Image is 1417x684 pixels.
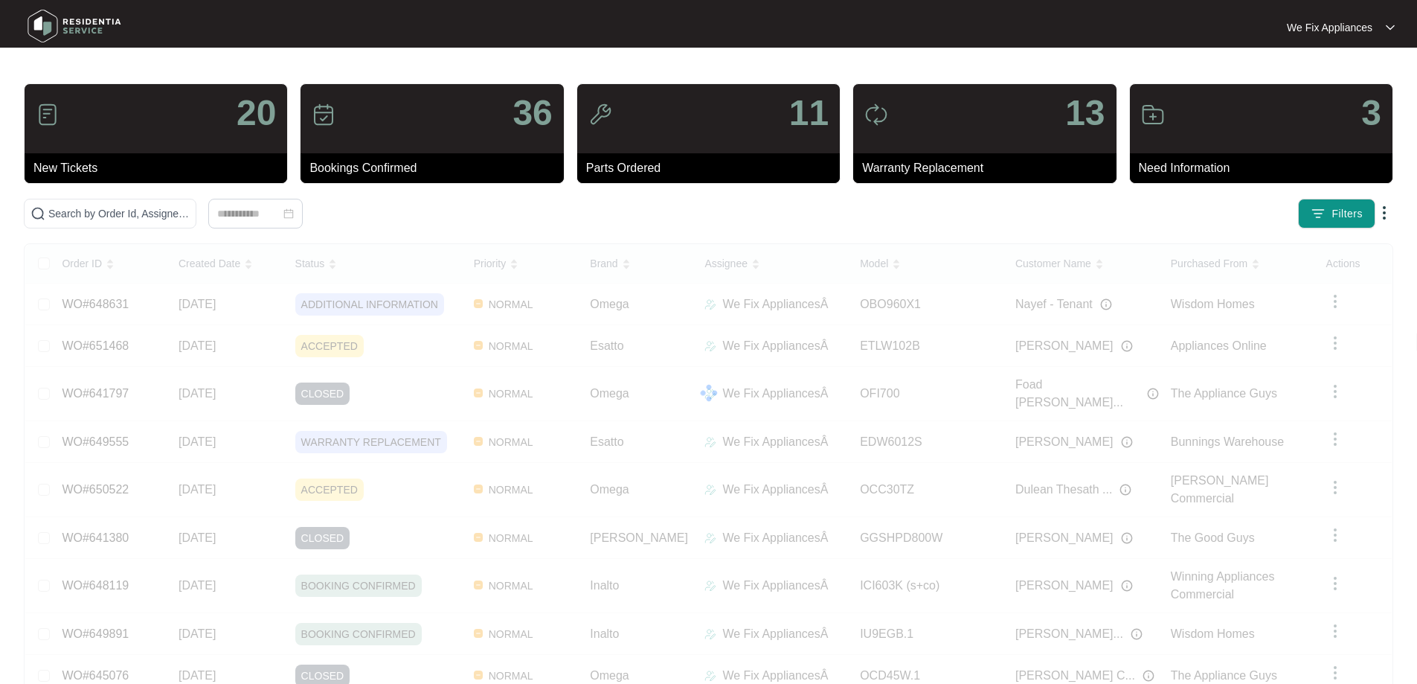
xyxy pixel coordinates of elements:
p: 11 [789,95,829,131]
img: residentia service logo [22,4,126,48]
img: search-icon [30,206,45,221]
p: Warranty Replacement [862,159,1116,177]
img: icon [864,103,888,127]
img: icon [36,103,60,127]
p: Need Information [1139,159,1392,177]
p: New Tickets [33,159,287,177]
p: 13 [1065,95,1105,131]
p: 20 [237,95,276,131]
p: We Fix Appliances [1287,20,1372,35]
img: icon [312,103,335,127]
button: filter iconFilters [1298,199,1375,228]
img: dropdown arrow [1375,204,1393,222]
img: icon [588,103,612,127]
img: icon [1141,103,1165,127]
img: dropdown arrow [1386,24,1395,31]
p: Bookings Confirmed [309,159,563,177]
span: Filters [1331,206,1363,222]
p: Parts Ordered [586,159,840,177]
input: Search by Order Id, Assignee Name, Customer Name, Brand and Model [48,205,190,222]
p: 3 [1361,95,1381,131]
img: filter icon [1311,206,1326,221]
p: 36 [513,95,552,131]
